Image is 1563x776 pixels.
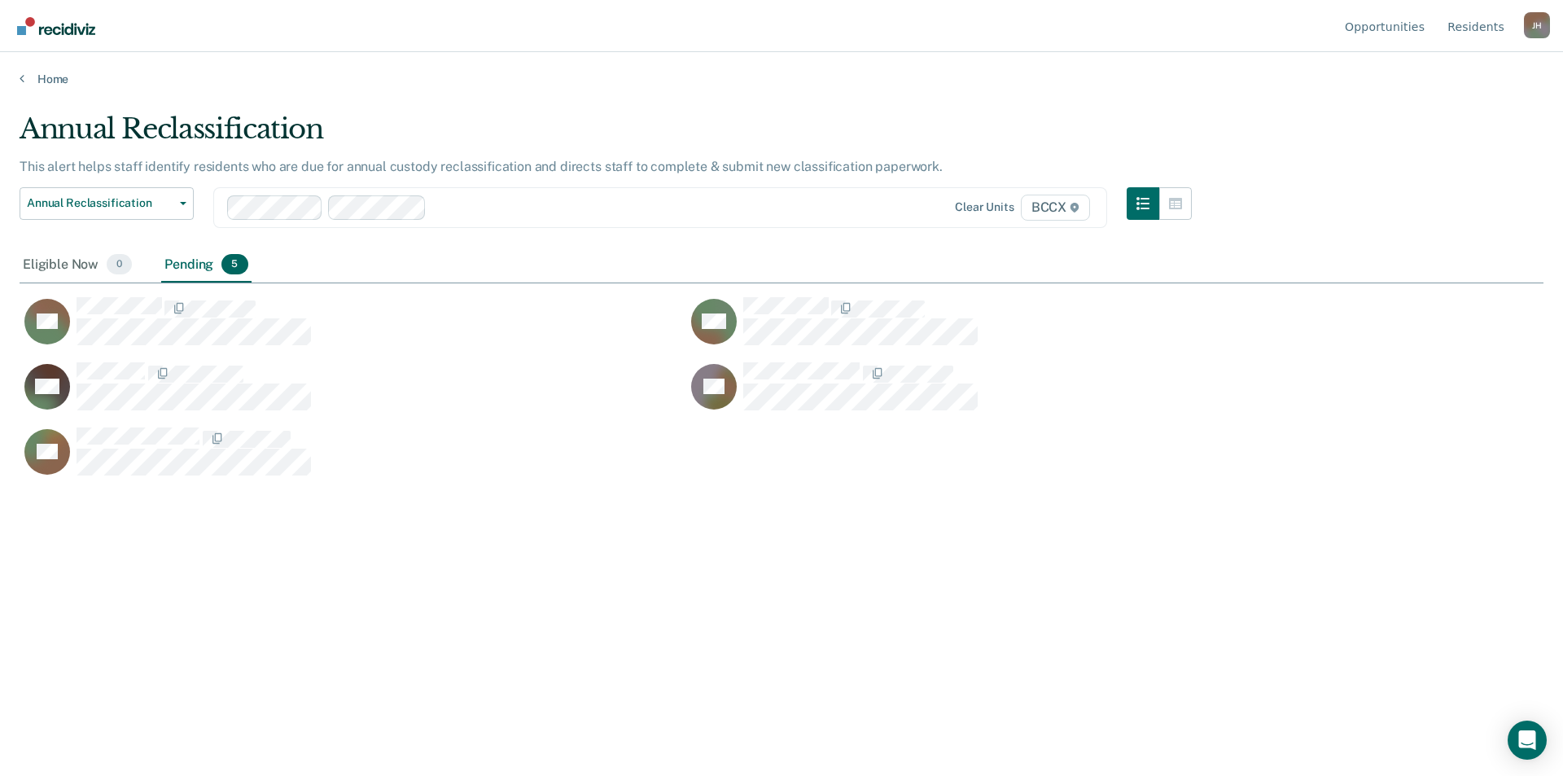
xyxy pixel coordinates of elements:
div: Eligible Now0 [20,248,135,283]
a: Home [20,72,1543,86]
div: CaseloadOpportunityCell-00559553 [20,362,686,427]
div: J H [1524,12,1550,38]
div: Pending5 [161,248,251,283]
button: Profile dropdown button [1524,12,1550,38]
div: CaseloadOpportunityCell-00527475 [686,296,1353,362]
div: CaseloadOpportunityCell-00645217 [686,362,1353,427]
span: 0 [107,254,132,275]
span: 5 [221,254,247,275]
button: Annual Reclassification [20,187,194,220]
span: Annual Reclassification [27,196,173,210]
span: BCCX [1021,195,1090,221]
div: Open Intercom Messenger [1508,721,1547,760]
div: CaseloadOpportunityCell-00576861 [20,296,686,362]
div: Clear units [955,200,1014,214]
img: Recidiviz [17,17,95,35]
div: CaseloadOpportunityCell-00511049 [20,427,686,492]
p: This alert helps staff identify residents who are due for annual custody reclassification and dir... [20,159,943,174]
div: Annual Reclassification [20,112,1192,159]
